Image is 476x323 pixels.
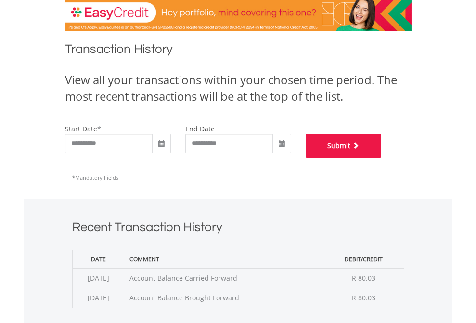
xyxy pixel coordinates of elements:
[65,124,97,133] label: start date
[72,288,125,308] td: [DATE]
[125,288,324,308] td: Account Balance Brought Forward
[185,124,215,133] label: end date
[125,250,324,268] th: Comment
[65,40,412,62] h1: Transaction History
[72,250,125,268] th: Date
[72,268,125,288] td: [DATE]
[352,273,375,283] span: R 80.03
[306,134,382,158] button: Submit
[72,174,118,181] span: Mandatory Fields
[125,268,324,288] td: Account Balance Carried Forward
[352,293,375,302] span: R 80.03
[324,250,404,268] th: Debit/Credit
[72,219,404,240] h1: Recent Transaction History
[65,72,412,105] div: View all your transactions within your chosen time period. The most recent transactions will be a...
